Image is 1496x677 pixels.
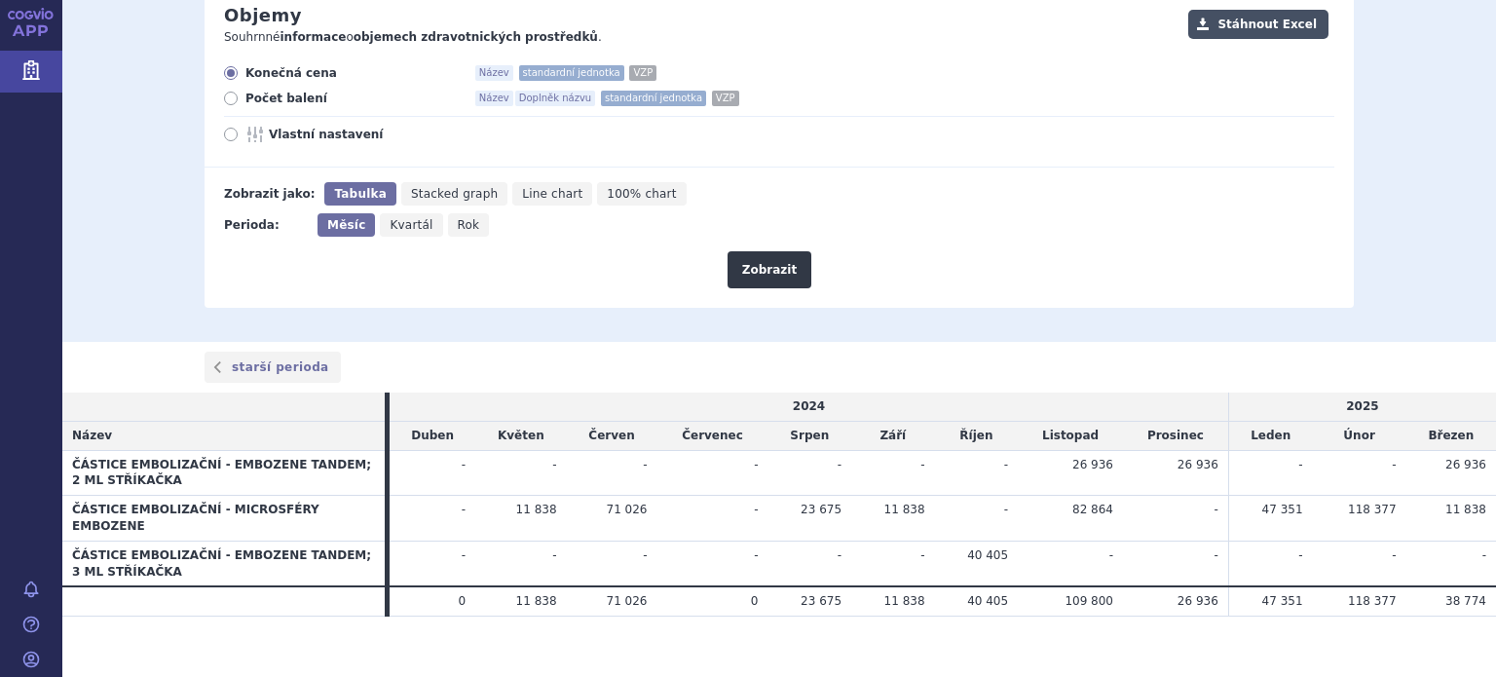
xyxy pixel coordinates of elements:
span: 40 405 [967,548,1008,562]
button: Stáhnout Excel [1188,10,1328,39]
td: Prosinec [1123,421,1228,450]
strong: informace [280,30,347,44]
span: 26 936 [1178,594,1218,608]
span: 0 [459,594,467,608]
td: Duben [390,421,475,450]
span: standardní jednotka [601,91,706,106]
td: Březen [1406,421,1496,450]
span: 38 774 [1445,594,1486,608]
span: 23 675 [801,594,841,608]
span: 11 838 [884,594,925,608]
span: standardní jednotka [519,65,624,81]
span: 47 351 [1262,503,1303,516]
span: - [462,458,466,471]
span: - [1392,548,1396,562]
td: 2025 [1228,393,1496,421]
td: Říjen [935,421,1019,450]
span: VZP [712,91,739,106]
span: 11 838 [516,503,557,516]
span: 40 405 [967,594,1008,608]
span: 11 838 [884,503,925,516]
span: 26 936 [1072,458,1113,471]
span: 11 838 [1445,503,1486,516]
span: - [643,458,647,471]
span: 82 864 [1072,503,1113,516]
p: Souhrnné o . [224,29,1178,46]
span: - [1004,458,1008,471]
span: Název [475,91,513,106]
span: Název [475,65,513,81]
span: 0 [751,594,759,608]
td: Únor [1313,421,1406,450]
span: ČÁSTICE EMBOLIZAČNÍ - EMBOZENE TANDEM; 3 ML STŘÍKAČKA [72,548,371,579]
span: - [462,503,466,516]
span: Měsíc [327,218,365,232]
span: - [1482,548,1486,562]
strong: objemech zdravotnických prostředků [354,30,598,44]
span: - [1214,503,1217,516]
span: - [1109,548,1113,562]
span: - [1298,548,1302,562]
span: Rok [458,218,480,232]
td: Červenec [657,421,768,450]
span: Vlastní nastavení [269,127,483,142]
span: 109 800 [1065,594,1113,608]
span: Tabulka [334,187,386,201]
span: - [643,548,647,562]
span: - [1298,458,1302,471]
span: - [552,548,556,562]
span: VZP [629,65,656,81]
td: Září [851,421,935,450]
td: Červen [567,421,657,450]
span: - [1392,458,1396,471]
span: - [462,548,466,562]
span: - [754,503,758,516]
span: 47 351 [1262,594,1303,608]
span: - [920,458,924,471]
span: - [754,548,758,562]
span: - [1004,503,1008,516]
div: Zobrazit jako: [224,182,315,206]
span: - [1214,548,1217,562]
td: Leden [1228,421,1312,450]
span: - [838,458,841,471]
span: 100% chart [607,187,676,201]
span: - [838,548,841,562]
span: - [552,458,556,471]
span: 71 026 [607,594,648,608]
span: - [754,458,758,471]
span: Doplněk názvu [515,91,595,106]
span: 23 675 [801,503,841,516]
h2: Objemy [224,5,302,26]
span: 71 026 [607,503,648,516]
span: Počet balení [245,91,460,106]
span: Stacked graph [411,187,498,201]
td: 2024 [390,393,1228,421]
a: starší perioda [205,352,341,383]
span: Název [72,429,112,442]
span: Kvartál [390,218,432,232]
button: Zobrazit [728,251,811,288]
span: - [920,548,924,562]
td: Listopad [1018,421,1123,450]
span: ČÁSTICE EMBOLIZAČNÍ - EMBOZENE TANDEM; 2 ML STŘÍKAČKA [72,458,371,488]
span: 118 377 [1348,594,1397,608]
span: Konečná cena [245,65,460,81]
span: Line chart [522,187,582,201]
td: Květen [475,421,566,450]
span: 118 377 [1348,503,1397,516]
td: Srpen [768,421,852,450]
span: ČÁSTICE EMBOLIZAČNÍ - MICROSFÉRY EMBOZENE [72,503,319,533]
div: Perioda: [224,213,308,237]
span: 26 936 [1178,458,1218,471]
span: 26 936 [1445,458,1486,471]
span: 11 838 [516,594,557,608]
